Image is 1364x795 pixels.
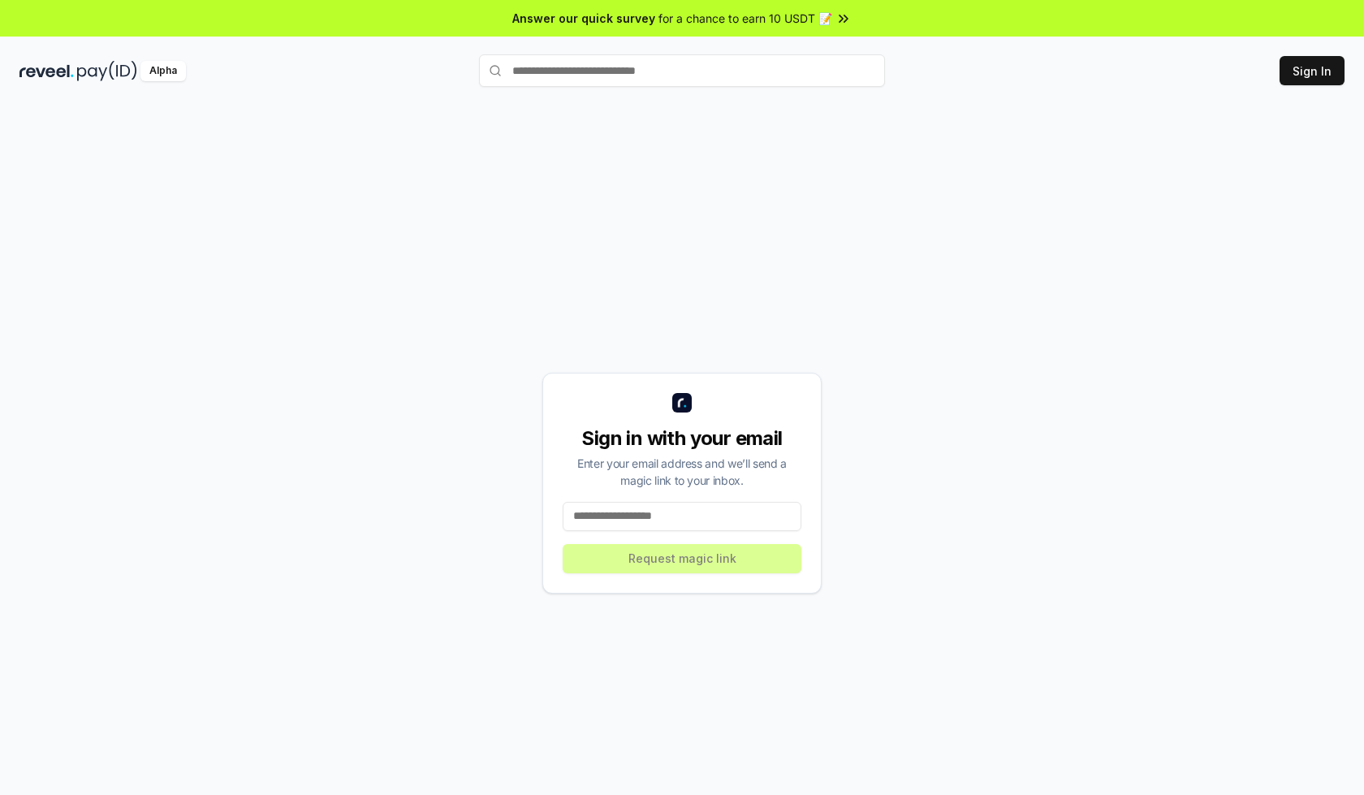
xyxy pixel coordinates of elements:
[512,10,655,27] span: Answer our quick survey
[1280,56,1345,85] button: Sign In
[672,393,692,413] img: logo_small
[563,455,801,489] div: Enter your email address and we’ll send a magic link to your inbox.
[77,61,137,81] img: pay_id
[658,10,832,27] span: for a chance to earn 10 USDT 📝
[140,61,186,81] div: Alpha
[19,61,74,81] img: reveel_dark
[563,426,801,452] div: Sign in with your email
